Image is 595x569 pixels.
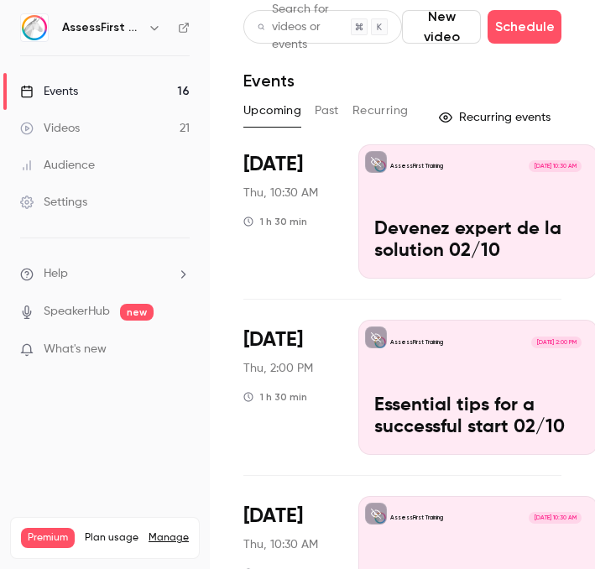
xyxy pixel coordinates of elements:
[374,219,582,263] p: Devenez expert de la solution 02/10
[243,390,307,404] div: 1 h 30 min
[20,265,190,283] li: help-dropdown-opener
[20,120,80,137] div: Videos
[44,265,68,283] span: Help
[243,97,301,124] button: Upcoming
[243,326,303,353] span: [DATE]
[431,104,561,131] button: Recurring events
[488,10,561,44] button: Schedule
[21,14,48,41] img: AssessFirst Training
[170,342,190,358] iframe: Noticeable Trigger
[243,144,331,279] div: Oct 2 Thu, 10:30 AM (Europe/Paris)
[315,97,339,124] button: Past
[390,162,443,170] p: AssessFirst Training
[149,531,189,545] a: Manage
[529,160,581,172] span: [DATE] 10:30 AM
[44,303,110,321] a: SpeakerHub
[374,395,582,439] p: Essential tips for a successful start 02/10
[243,70,295,91] h1: Events
[529,512,581,524] span: [DATE] 10:30 AM
[531,337,581,348] span: [DATE] 2:00 PM
[85,531,138,545] span: Plan usage
[20,83,78,100] div: Events
[352,97,409,124] button: Recurring
[20,157,95,174] div: Audience
[243,320,331,454] div: Oct 2 Thu, 2:00 PM (Europe/Paris)
[243,151,303,178] span: [DATE]
[20,194,87,211] div: Settings
[62,19,141,36] h6: AssessFirst Training
[120,304,154,321] span: new
[390,514,443,522] p: AssessFirst Training
[402,10,481,44] button: New video
[243,536,318,553] span: Thu, 10:30 AM
[21,528,75,548] span: Premium
[258,1,351,54] div: Search for videos or events
[44,341,107,358] span: What's new
[243,360,313,377] span: Thu, 2:00 PM
[243,503,303,530] span: [DATE]
[243,185,318,201] span: Thu, 10:30 AM
[390,338,443,347] p: AssessFirst Training
[243,215,307,228] div: 1 h 30 min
